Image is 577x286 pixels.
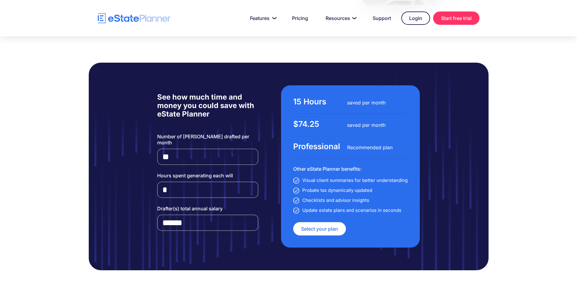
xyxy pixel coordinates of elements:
div: Professional [293,142,347,151]
h5: See how much time and money you could save with eState Planner [157,93,259,118]
div: $74.25 [293,120,347,128]
div: saved per month [347,121,401,129]
label: Number of [PERSON_NAME] drafted per month [157,133,259,146]
a: home [98,13,171,24]
form: Email Form [157,133,259,231]
div: saved per month [347,98,401,107]
div: Recommended plan [347,143,401,152]
a: Features [243,12,282,24]
a: Pricing [285,12,315,24]
li: Probate tax dynamically updated [293,186,408,195]
label: Drafter(s) total annual salary [157,205,259,212]
div: 15 Hours [293,97,347,106]
a: Login [401,12,430,25]
li: Checklists and advisor insights [293,196,408,205]
li: Update estate plans and scenarios in seconds [293,206,408,215]
label: Hours spent generating each will [157,173,259,179]
a: Select your plan [293,222,346,235]
a: Start free trial [433,12,479,25]
a: Support [365,12,398,24]
a: Resources [318,12,362,24]
li: Visual client summaries for better understanding [293,176,408,185]
h6: Other eState Planner benefits: [293,165,408,173]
